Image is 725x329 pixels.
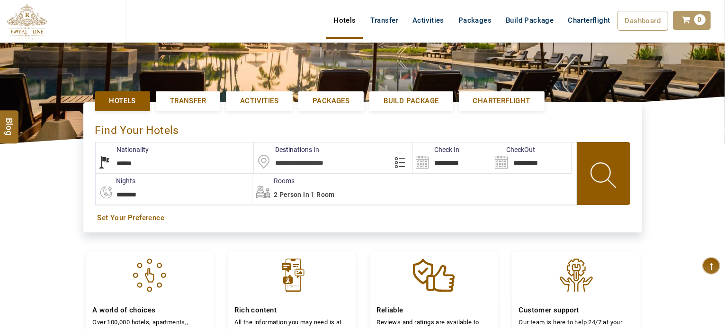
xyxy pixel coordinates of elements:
[95,91,150,111] a: Hotels
[93,306,206,315] h4: A world of choices
[451,11,499,30] a: Packages
[254,145,319,154] label: Destinations In
[7,4,47,40] img: The Royal Line Holidays
[313,96,349,106] span: Packages
[95,176,136,186] label: nights
[363,11,405,30] a: Transfer
[568,16,610,25] span: Charterflight
[413,145,459,154] label: Check In
[226,91,293,111] a: Activities
[96,145,149,154] label: Nationality
[252,176,295,186] label: Rooms
[673,11,711,30] a: 0
[170,96,206,106] span: Transfer
[492,142,571,173] input: Search
[519,306,633,315] h4: Customer support
[109,96,136,106] span: Hotels
[274,191,335,198] span: 2 Person in 1 Room
[459,91,545,111] a: Charterflight
[95,114,630,142] div: Find Your Hotels
[405,11,451,30] a: Activities
[326,11,363,30] a: Hotels
[625,17,661,25] span: Dashboard
[156,91,220,111] a: Transfer
[413,142,492,173] input: Search
[369,91,453,111] a: Build Package
[377,306,491,315] h4: Reliable
[298,91,364,111] a: Packages
[561,11,617,30] a: Charterflight
[473,96,530,106] span: Charterflight
[240,96,278,106] span: Activities
[492,145,535,154] label: CheckOut
[3,118,16,126] span: Blog
[235,306,349,315] h4: Rich content
[384,96,439,106] span: Build Package
[499,11,561,30] a: Build Package
[694,14,706,25] span: 0
[98,213,628,223] a: Set Your Preference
